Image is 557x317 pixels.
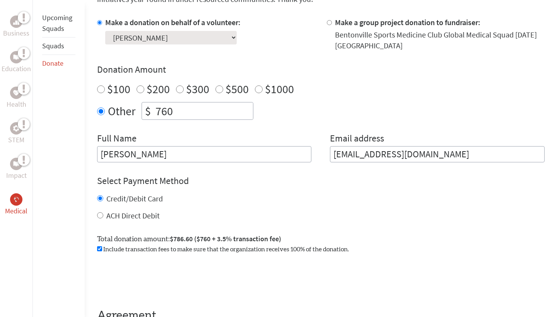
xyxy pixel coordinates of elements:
div: Business [10,15,22,28]
p: Health [7,99,26,110]
h4: Donation Amount [97,63,545,76]
label: $1000 [265,82,294,96]
label: Other [108,102,135,120]
label: Full Name [97,132,137,146]
p: Business [3,28,29,39]
a: MedicalMedical [5,193,27,216]
label: Credit/Debit Card [106,194,163,203]
a: HealthHealth [7,87,26,110]
span: $786.60 ($760 + 3.5% transaction fee) [170,234,281,243]
label: Make a group project donation to fundraiser: [335,17,480,27]
label: $100 [107,82,130,96]
label: Make a donation on behalf of a volunteer: [105,17,241,27]
div: Impact [10,158,22,170]
div: STEM [10,122,22,135]
label: Email address [330,132,384,146]
input: Your Email [330,146,545,162]
a: Squads [42,41,64,50]
li: Upcoming Squads [42,9,75,37]
li: Squads [42,37,75,55]
label: $300 [186,82,209,96]
span: Include transaction fees to make sure that the organization receives 100% of the donation. [103,246,349,252]
p: STEM [8,135,24,145]
div: Health [10,87,22,99]
img: Impact [13,161,19,167]
a: STEMSTEM [8,122,24,145]
div: Bentonville Sports Medicine Club Global Medical Squad [DATE] [GEOGRAPHIC_DATA] [335,29,545,51]
h4: Select Payment Method [97,175,545,187]
a: BusinessBusiness [3,15,29,39]
a: Upcoming Squads [42,13,72,33]
input: Enter Amount [154,102,253,119]
iframe: reCAPTCHA [97,263,215,293]
a: Donate [42,59,63,68]
label: $500 [226,82,249,96]
p: Education [2,63,31,74]
img: Education [13,55,19,60]
div: Medical [10,193,22,206]
label: $200 [147,82,170,96]
p: Medical [5,206,27,216]
li: Donate [42,55,75,72]
div: $ [142,102,154,119]
input: Enter Full Name [97,146,312,162]
a: EducationEducation [2,51,31,74]
label: ACH Direct Debit [106,211,160,220]
a: ImpactImpact [6,158,27,181]
div: Education [10,51,22,63]
img: Medical [13,196,19,203]
img: Business [13,19,19,25]
p: Impact [6,170,27,181]
img: STEM [13,125,19,131]
label: Total donation amount: [97,233,281,245]
img: Health [13,90,19,95]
